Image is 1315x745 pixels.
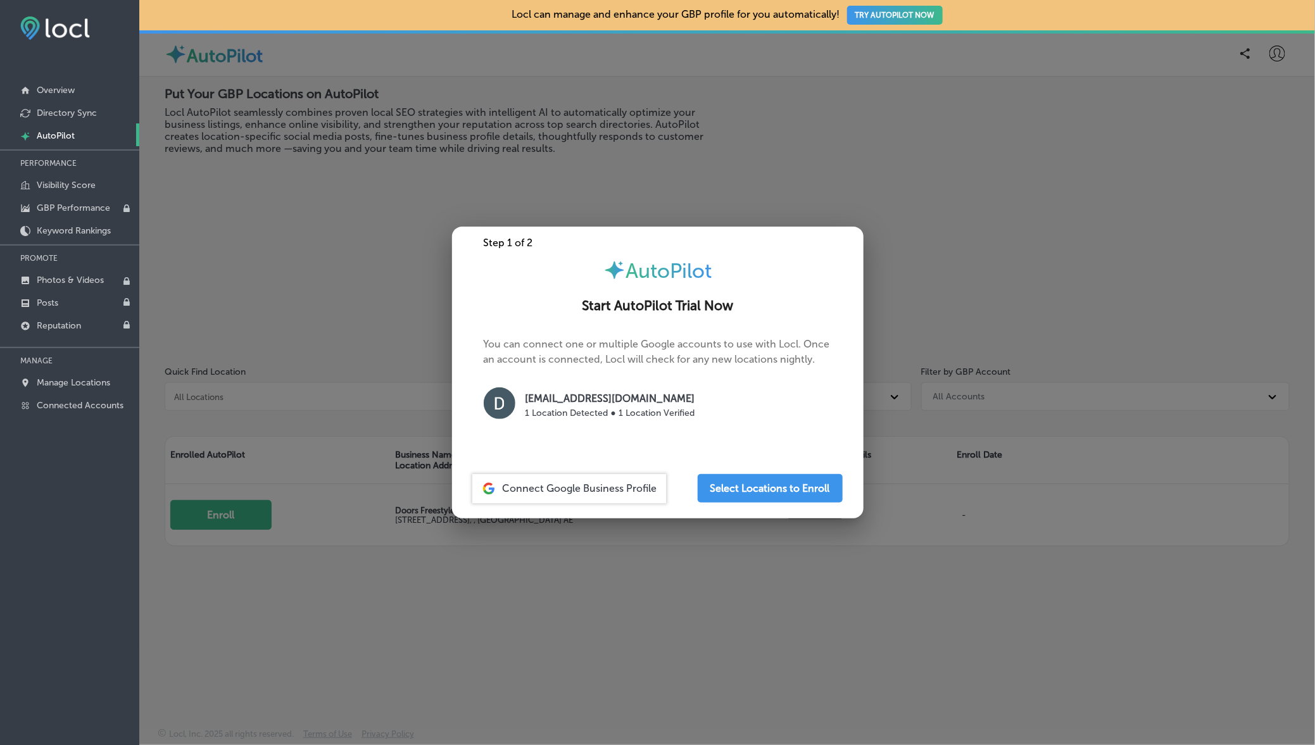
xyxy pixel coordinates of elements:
[626,259,712,283] span: AutoPilot
[698,474,843,503] button: Select Locations to Enroll
[525,406,695,420] p: 1 Location Detected ● 1 Location Verified
[603,259,626,281] img: autopilot-icon
[37,297,58,308] p: Posts
[847,6,943,25] button: TRY AUTOPILOT NOW
[525,391,695,406] p: [EMAIL_ADDRESS][DOMAIN_NAME]
[37,320,81,331] p: Reputation
[502,482,657,494] span: Connect Google Business Profile
[452,237,864,249] div: Step 1 of 2
[37,108,97,118] p: Directory Sync
[37,275,104,285] p: Photos & Videos
[37,130,75,141] p: AutoPilot
[37,85,75,96] p: Overview
[467,298,848,314] h2: Start AutoPilot Trial Now
[20,16,90,40] img: fda3e92497d09a02dc62c9cd864e3231.png
[37,225,111,236] p: Keyword Rankings
[37,400,123,411] p: Connected Accounts
[37,377,110,388] p: Manage Locations
[484,337,832,434] p: You can connect one or multiple Google accounts to use with Locl. Once an account is connected, L...
[37,203,110,213] p: GBP Performance
[37,180,96,191] p: Visibility Score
